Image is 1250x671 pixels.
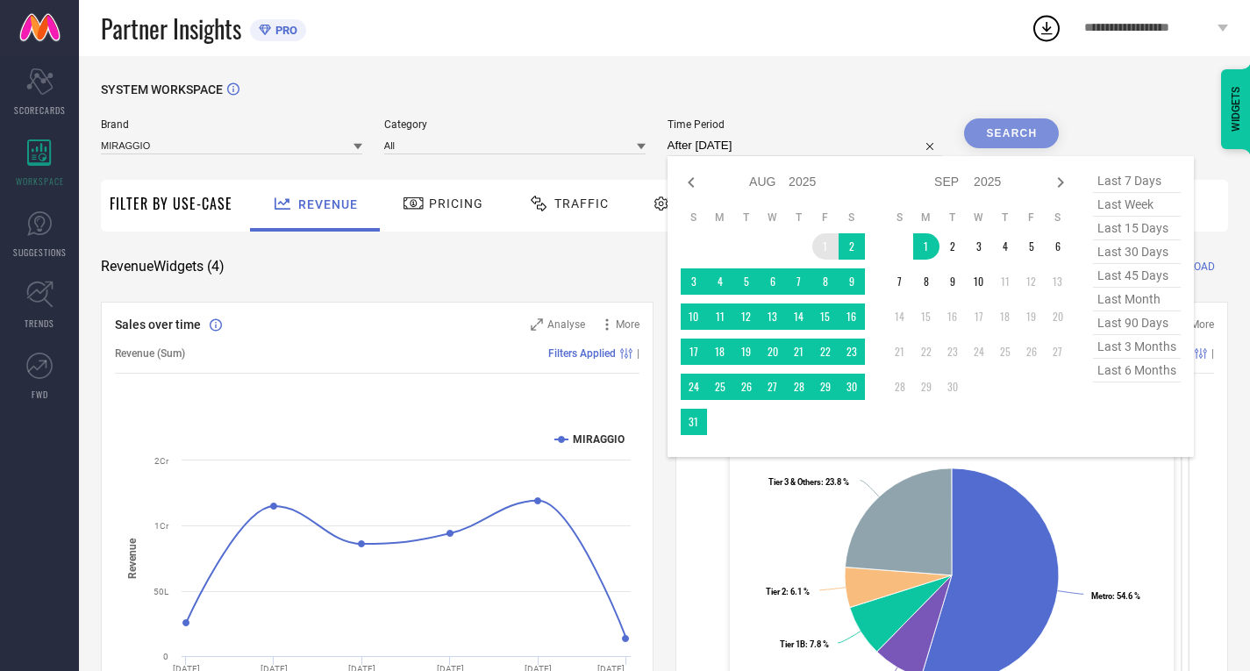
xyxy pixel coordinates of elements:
text: 0 [163,652,168,661]
td: Mon Sep 15 2025 [913,303,939,330]
td: Mon Aug 11 2025 [707,303,733,330]
span: last 15 days [1093,217,1181,240]
td: Sat Aug 02 2025 [839,233,865,260]
td: Sat Aug 09 2025 [839,268,865,295]
th: Monday [707,211,733,225]
th: Friday [1018,211,1045,225]
td: Mon Aug 04 2025 [707,268,733,295]
th: Wednesday [966,211,992,225]
td: Sat Aug 16 2025 [839,303,865,330]
td: Sun Aug 17 2025 [681,339,707,365]
text: MIRAGGIO [573,433,625,446]
td: Sat Aug 23 2025 [839,339,865,365]
span: TRENDS [25,317,54,330]
td: Sat Sep 20 2025 [1045,303,1071,330]
span: Analyse [547,318,585,331]
td: Fri Sep 26 2025 [1018,339,1045,365]
td: Sun Aug 03 2025 [681,268,707,295]
td: Sun Sep 07 2025 [887,268,913,295]
td: Mon Sep 29 2025 [913,374,939,400]
td: Sun Sep 14 2025 [887,303,913,330]
td: Thu Aug 21 2025 [786,339,812,365]
td: Tue Aug 12 2025 [733,303,760,330]
th: Tuesday [733,211,760,225]
td: Sun Aug 10 2025 [681,303,707,330]
text: : 7.8 % [780,639,829,649]
span: SUGGESTIONS [13,246,67,259]
span: Brand [101,118,362,131]
div: Next month [1050,172,1071,193]
span: Traffic [554,196,609,211]
th: Monday [913,211,939,225]
span: Partner Insights [101,11,241,46]
text: : 54.6 % [1091,591,1140,601]
span: Filters Applied [548,347,616,360]
div: Previous month [681,172,702,193]
td: Fri Aug 15 2025 [812,303,839,330]
span: Pricing [429,196,483,211]
td: Wed Aug 20 2025 [760,339,786,365]
td: Tue Sep 23 2025 [939,339,966,365]
tspan: Tier 3 & Others [768,477,821,487]
th: Tuesday [939,211,966,225]
span: More [616,318,639,331]
td: Wed Sep 10 2025 [966,268,992,295]
span: SYSTEM WORKSPACE [101,82,223,96]
span: Sales over time [115,318,201,332]
text: 2Cr [154,456,169,466]
td: Fri Aug 08 2025 [812,268,839,295]
tspan: Tier 1B [780,639,805,649]
td: Sat Sep 13 2025 [1045,268,1071,295]
td: Tue Aug 26 2025 [733,374,760,400]
td: Thu Sep 11 2025 [992,268,1018,295]
td: Sun Aug 24 2025 [681,374,707,400]
td: Thu Aug 14 2025 [786,303,812,330]
span: SCORECARDS [14,104,66,117]
td: Mon Sep 22 2025 [913,339,939,365]
td: Fri Sep 05 2025 [1018,233,1045,260]
text: : 6.1 % [766,587,810,596]
td: Wed Aug 13 2025 [760,303,786,330]
span: | [1211,347,1214,360]
td: Tue Aug 19 2025 [733,339,760,365]
text: : 23.8 % [768,477,849,487]
td: Mon Aug 18 2025 [707,339,733,365]
span: last 6 months [1093,359,1181,382]
td: Fri Sep 19 2025 [1018,303,1045,330]
span: Revenue (Sum) [115,347,185,360]
td: Thu Sep 04 2025 [992,233,1018,260]
text: 1Cr [154,521,169,531]
span: last week [1093,193,1181,217]
span: More [1190,318,1214,331]
span: last month [1093,288,1181,311]
span: Revenue Widgets ( 4 ) [101,258,225,275]
span: PRO [271,24,297,37]
svg: Zoom [531,318,543,331]
td: Tue Aug 05 2025 [733,268,760,295]
th: Sunday [887,211,913,225]
span: last 30 days [1093,240,1181,264]
td: Fri Sep 12 2025 [1018,268,1045,295]
td: Tue Sep 30 2025 [939,374,966,400]
td: Wed Aug 06 2025 [760,268,786,295]
td: Fri Aug 01 2025 [812,233,839,260]
td: Tue Sep 16 2025 [939,303,966,330]
span: FWD [32,388,48,401]
td: Thu Sep 18 2025 [992,303,1018,330]
span: last 7 days [1093,169,1181,193]
td: Sun Sep 28 2025 [887,374,913,400]
tspan: Metro [1091,591,1112,601]
td: Sun Aug 31 2025 [681,409,707,435]
td: Sat Sep 06 2025 [1045,233,1071,260]
td: Fri Aug 22 2025 [812,339,839,365]
th: Thursday [992,211,1018,225]
th: Saturday [839,211,865,225]
th: Wednesday [760,211,786,225]
td: Fri Aug 29 2025 [812,374,839,400]
span: | [637,347,639,360]
td: Thu Aug 28 2025 [786,374,812,400]
div: Open download list [1031,12,1062,44]
tspan: Revenue [126,537,139,578]
td: Wed Sep 24 2025 [966,339,992,365]
span: last 3 months [1093,335,1181,359]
